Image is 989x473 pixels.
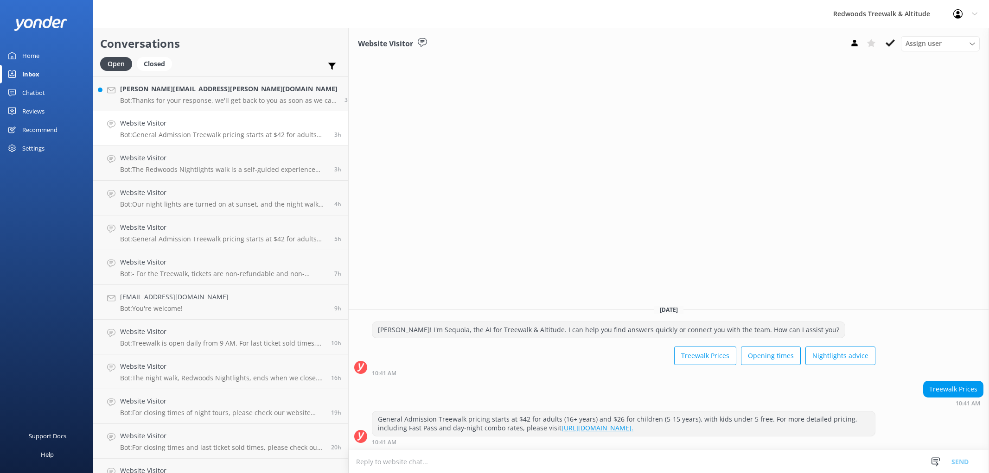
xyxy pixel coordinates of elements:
[22,83,45,102] div: Chatbot
[93,389,348,424] a: Website VisitorBot:For closing times of night tours, please check our website FAQs at [URL][DOMAI...
[120,188,327,198] h4: Website Visitor
[93,181,348,215] a: Website VisitorBot:Our night lights are turned on at sunset, and the night walk starts 20 minutes...
[137,58,177,69] a: Closed
[334,131,341,139] span: Sep 10 2025 10:41am (UTC +12:00) Pacific/Auckland
[100,57,132,71] div: Open
[93,215,348,250] a: Website VisitorBot:General Admission Treewalk pricing starts at $42 for adults (16+ years) and $2...
[372,370,875,376] div: Sep 10 2025 10:41am (UTC +12:00) Pacific/Auckland
[29,427,66,445] div: Support Docs
[956,401,980,406] strong: 10:41 AM
[120,84,338,94] h4: [PERSON_NAME][EMAIL_ADDRESS][PERSON_NAME][DOMAIN_NAME]
[93,111,348,146] a: Website VisitorBot:General Admission Treewalk pricing starts at $42 for adults (16+ years) and $2...
[334,165,341,173] span: Sep 10 2025 10:04am (UTC +12:00) Pacific/Auckland
[372,439,875,445] div: Sep 10 2025 10:41am (UTC +12:00) Pacific/Auckland
[120,396,324,406] h4: Website Visitor
[93,250,348,285] a: Website VisitorBot:- For the Treewalk, tickets are non-refundable and non-transferable. However, ...
[137,57,172,71] div: Closed
[93,285,348,320] a: [EMAIL_ADDRESS][DOMAIN_NAME]Bot:You're welcome!9h
[93,320,348,354] a: Website VisitorBot:Treewalk is open daily from 9 AM. For last ticket sold times, please check our...
[331,443,341,451] span: Sep 09 2025 05:47pm (UTC +12:00) Pacific/Auckland
[120,200,327,208] p: Bot: Our night lights are turned on at sunset, and the night walk starts 20 minutes thereafter. W...
[334,235,341,243] span: Sep 10 2025 08:39am (UTC +12:00) Pacific/Auckland
[93,76,348,111] a: [PERSON_NAME][EMAIL_ADDRESS][PERSON_NAME][DOMAIN_NAME]Bot:Thanks for your response, we'll get bac...
[120,327,324,337] h4: Website Visitor
[331,374,341,382] span: Sep 09 2025 09:08pm (UTC +12:00) Pacific/Auckland
[100,58,137,69] a: Open
[22,120,57,139] div: Recommend
[120,153,327,163] h4: Website Visitor
[93,424,348,459] a: Website VisitorBot:For closing times and last ticket sold times, please check our website FAQs at...
[120,222,327,233] h4: Website Visitor
[334,200,341,208] span: Sep 10 2025 09:39am (UTC +12:00) Pacific/Auckland
[358,38,413,50] h3: Website Visitor
[22,139,45,158] div: Settings
[41,445,54,464] div: Help
[120,339,324,347] p: Bot: Treewalk is open daily from 9 AM. For last ticket sold times, please check our website FAQs ...
[93,354,348,389] a: Website VisitorBot:The night walk, Redwoods Nightlights, ends when we close. You can find our clo...
[674,347,736,365] button: Treewalk Prices
[901,36,980,51] div: Assign User
[372,411,875,436] div: General Admission Treewalk pricing starts at $42 for adults (16+ years) and $26 for children (5-1...
[654,306,683,314] span: [DATE]
[120,361,324,372] h4: Website Visitor
[334,304,341,312] span: Sep 10 2025 04:59am (UTC +12:00) Pacific/Auckland
[120,165,327,174] p: Bot: The Redwoods Nightlights walk is a self-guided experience that takes approximately 30-40 min...
[14,16,67,31] img: yonder-white-logo.png
[372,371,396,376] strong: 10:41 AM
[120,292,229,302] h4: [EMAIL_ADDRESS][DOMAIN_NAME]
[345,96,356,104] span: Sep 10 2025 01:26pm (UTC +12:00) Pacific/Auckland
[923,400,983,406] div: Sep 10 2025 10:41am (UTC +12:00) Pacific/Auckland
[906,38,942,49] span: Assign user
[372,440,396,445] strong: 10:41 AM
[334,270,341,277] span: Sep 10 2025 06:06am (UTC +12:00) Pacific/Auckland
[120,96,338,105] p: Bot: Thanks for your response, we'll get back to you as soon as we can during opening hours.
[22,102,45,120] div: Reviews
[331,409,341,416] span: Sep 09 2025 06:51pm (UTC +12:00) Pacific/Auckland
[120,118,327,128] h4: Website Visitor
[120,443,324,452] p: Bot: For closing times and last ticket sold times, please check our website FAQs at [URL][DOMAIN_...
[120,409,324,417] p: Bot: For closing times of night tours, please check our website FAQs at [URL][DOMAIN_NAME].
[741,347,801,365] button: Opening times
[561,423,633,432] a: [URL][DOMAIN_NAME].
[924,381,983,397] div: Treewalk Prices
[120,257,327,267] h4: Website Visitor
[331,339,341,347] span: Sep 10 2025 03:07am (UTC +12:00) Pacific/Auckland
[100,35,341,52] h2: Conversations
[120,131,327,139] p: Bot: General Admission Treewalk pricing starts at $42 for adults (16+ years) and $26 for children...
[372,322,845,338] div: [PERSON_NAME]! I'm Sequoia, the AI for Treewalk & Altitude. I can help you find answers quickly o...
[120,431,324,441] h4: Website Visitor
[22,46,39,65] div: Home
[22,65,39,83] div: Inbox
[120,374,324,382] p: Bot: The night walk, Redwoods Nightlights, ends when we close. You can find our closing hours at ...
[120,304,229,313] p: Bot: You're welcome!
[120,235,327,243] p: Bot: General Admission Treewalk pricing starts at $42 for adults (16+ years) and $26 for children...
[805,347,875,365] button: Nightlights advice
[93,146,348,181] a: Website VisitorBot:The Redwoods Nightlights walk is a self-guided experience that takes approxima...
[120,270,327,278] p: Bot: - For the Treewalk, tickets are non-refundable and non-transferable. However, tickets and pa...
